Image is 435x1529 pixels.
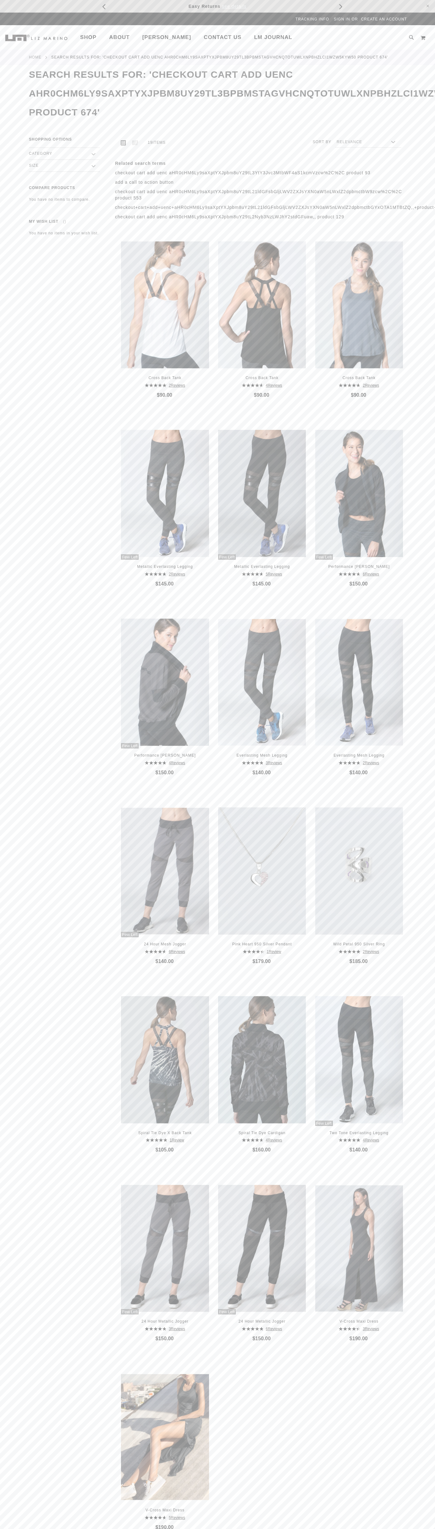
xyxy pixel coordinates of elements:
dt: Related search terms [115,160,406,166]
a: checkout cart add uenc aHR0cHM6Ly9saXptYXJpbm8uY29tL21ldGFsbGljLWV2ZXJsYXN0aW5nLWxlZ2dpbmctbW9zcw... [115,189,402,200]
span: Reviews [171,761,185,765]
span: Reviews [171,1515,185,1520]
span: Reviews [365,1327,379,1331]
a: Cross Back Tank [218,239,306,372]
a: V-Cross Maxi Dress [315,1182,403,1316]
span: $179.00 [252,959,272,964]
span: $160.00 [252,1147,272,1152]
a: Sign In [334,17,350,22]
span: 19 [148,140,152,145]
a: Metallic Everlasting Legging [137,564,193,569]
img: V-Cross Maxi Dress [121,1371,209,1503]
img: Performance Mesh Cardigan [121,616,209,748]
div: 97% [145,1327,166,1331]
a: Everlasting Mesh Legging [237,753,288,758]
a: Cross Back Tank [343,376,376,380]
strong: Search results for: 'checkout cart add uenc aHR0cHM6Ly9saXptYXJpbm8uY29tL3BpbmstaGVhcnQtOTUwLXNpb... [51,54,388,60]
a: Wild Petal 950 Silver Ring [333,942,385,946]
span: About [109,34,129,40]
a: Performance [PERSON_NAME] [134,753,196,758]
a: About [103,32,136,43]
span: $145.00 [156,581,175,586]
span: $90.00 [351,392,367,398]
span: LM Journal [254,34,292,40]
span: Reviews [365,761,379,765]
img: Performance Mesh Cardigan [315,427,403,560]
span: $90.00 [157,392,173,398]
a: checkout cart add uenc aHR0cHM6Ly9saXptYXJpbm8uY29tL3YtY3Jvc3MtbWF4aS1kcmVzcw%2C%2C product 93 [115,170,371,175]
img: Pink Heart 950 Silver Pendant [218,805,306,937]
span: Reviews [171,383,185,388]
p: Items [148,137,166,148]
div: You have no items in your wish list. [29,231,107,236]
div: Category [29,148,100,160]
div: Few Left [218,554,236,560]
strong: Shopping Options [29,134,100,148]
a: 24 Hour Mesh Jogger [144,942,186,946]
span: Reviews [365,572,379,576]
div: Size [29,160,100,172]
a: 3Reviews [363,1327,379,1331]
span: $150.00 [156,1336,175,1341]
a: 2Reviews [169,383,185,388]
a: Metallic Everlasting LeggingFew Left Metallic Everlasting Legging [218,427,306,561]
a: Two Tone Everlasting LeggingFew Left Two Tone Everlasting Legging [315,994,403,1127]
a: Tracking Info [295,17,329,22]
span: $150.00 [350,581,369,586]
img: Cross Back Tank [121,239,209,371]
div: 95% [339,761,360,765]
a: Wild Petal 950 Silver Ring [315,805,403,938]
span: Reviews [171,572,185,576]
a: Performance Mesh CardiganFew Left Performance Mesh Cardigan [121,616,209,749]
span: Review [172,1138,184,1142]
span: Reviews [268,1138,282,1142]
div: 93% [145,950,166,954]
span: Reviews [171,1327,185,1331]
a: store logo [5,34,68,42]
div: 90% [339,1327,360,1331]
img: Everlasting Mesh Legging [218,616,306,748]
div: 95% [339,384,360,387]
span: $140.00 [350,1147,369,1152]
div: 95% [339,572,360,576]
a: 6Reviews [363,572,379,576]
span: $185.00 [350,959,369,964]
span: Reviews [268,383,282,388]
a: add a call to action button [115,180,174,185]
a: 4Reviews [169,761,185,765]
a: Pink Heart 950 Silver Pendant [232,942,292,946]
label: Sort By [313,139,331,145]
a: [PERSON_NAME] [136,32,198,43]
img: Wild Petal 950 Silver Ring [315,805,403,937]
a: 6Reviews [169,949,185,954]
span: Easy Returns [189,4,220,9]
span: Reviews [268,761,282,765]
strong: Compare Products [29,186,75,190]
span: Reviews [365,1138,379,1142]
a: 1Review [267,949,281,954]
a: Home [29,54,41,60]
div: 90% [243,950,264,954]
div: 100% [145,384,166,387]
a: Spiral Tie Dye Cardigan [218,994,306,1127]
div: 94% [242,572,263,576]
img: Metallic Everlasting Legging [121,427,209,560]
a: 4Reviews [266,1138,282,1142]
span: [PERSON_NAME] [142,34,191,40]
a: Cross Back Tank [315,239,403,372]
a: 3Reviews [169,1327,185,1331]
a: V-Cross Maxi Dress [146,1508,184,1512]
a: Everlasting Mesh Legging [333,753,384,758]
a: V-Cross Maxi Dress [121,1371,209,1504]
span: $150.00 [156,770,175,775]
div: 95% [145,572,166,576]
a: Spiral Tie Dye X Back Tank [138,1131,192,1135]
div: 98% [242,1327,263,1331]
span: $90.00 [254,392,270,398]
span: Reviews [365,383,379,388]
a: Spiral Tie Dye Cardigan [239,1131,286,1135]
a: 24 Hour Metallic Jogger [141,1319,189,1324]
div: You have no items to compare. [29,197,107,202]
a: Cross Back Tank [245,376,278,380]
span: Reviews [171,949,185,954]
